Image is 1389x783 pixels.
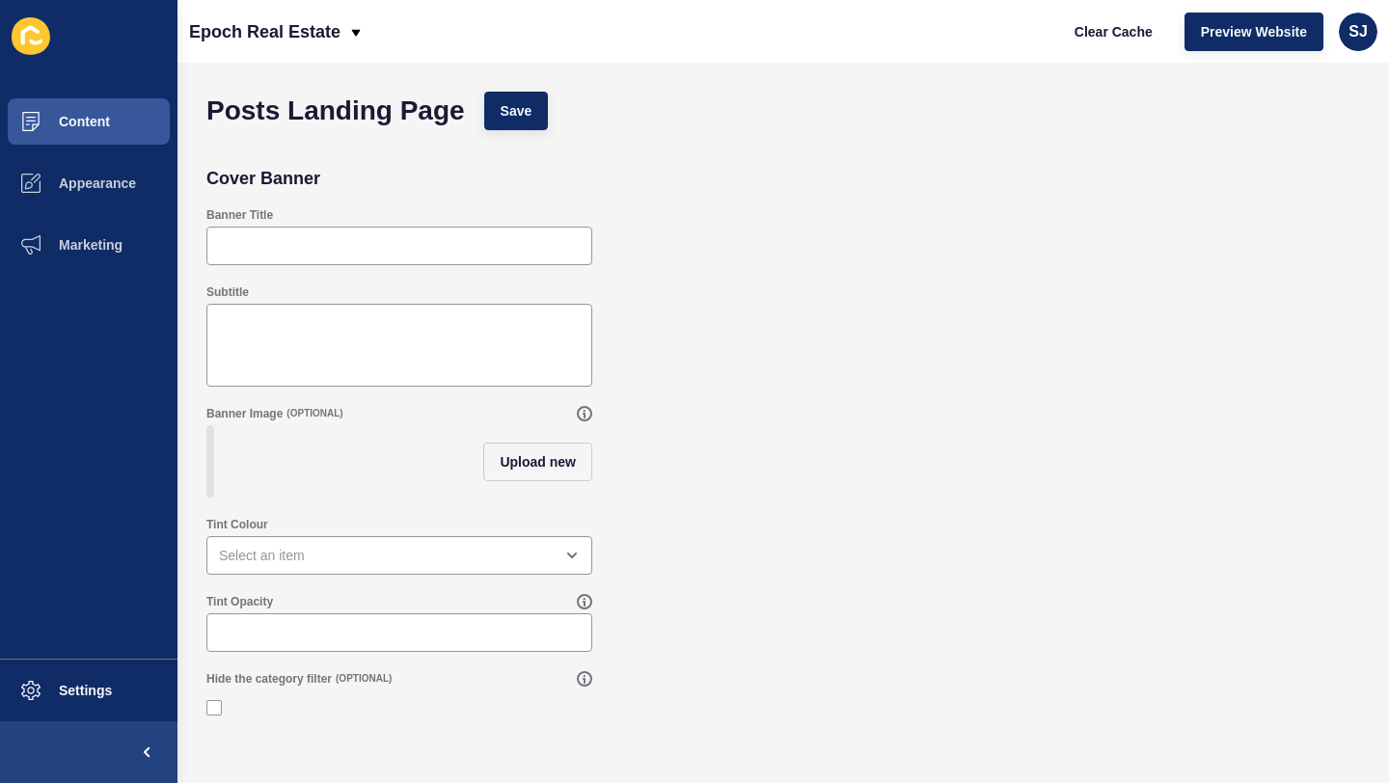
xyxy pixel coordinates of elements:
[286,407,342,420] span: (OPTIONAL)
[206,284,249,300] label: Subtitle
[189,8,340,56] p: Epoch Real Estate
[1201,22,1307,41] span: Preview Website
[206,671,332,687] label: Hide the category filter
[1058,13,1169,51] button: Clear Cache
[206,207,273,223] label: Banner Title
[336,672,392,686] span: (OPTIONAL)
[206,406,283,421] label: Banner Image
[206,517,268,532] label: Tint Colour
[206,101,465,121] h1: Posts Landing Page
[483,443,592,481] button: Upload new
[1075,22,1153,41] span: Clear Cache
[484,92,549,130] button: Save
[206,594,273,609] label: Tint Opacity
[1348,22,1368,41] span: SJ
[206,536,592,575] div: open menu
[500,452,576,472] span: Upload new
[501,101,532,121] span: Save
[1185,13,1323,51] button: Preview Website
[206,169,320,188] h2: Cover Banner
